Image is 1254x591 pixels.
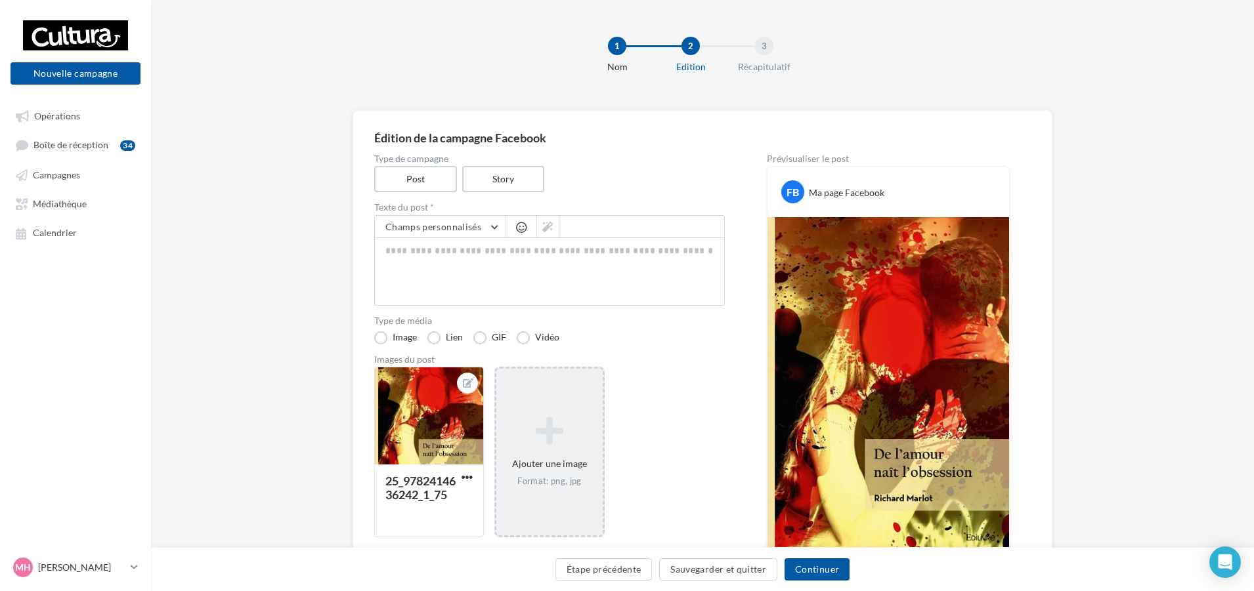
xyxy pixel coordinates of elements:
label: Vidéo [517,331,559,344]
button: Continuer [785,558,850,581]
span: Médiathèque [33,198,87,209]
div: 34 [120,140,135,151]
div: Edition [649,60,733,73]
button: Étape précédente [555,558,653,581]
a: Médiathèque [8,192,143,215]
div: Récapitulatif [722,60,806,73]
label: Texte du post * [374,203,725,212]
label: Type de média [374,316,725,325]
button: Nouvelle campagne [11,62,141,85]
div: Édition de la campagne Facebook [374,132,1031,144]
span: Opérations [34,110,80,121]
span: Calendrier [33,228,77,239]
div: Prévisualiser le post [767,154,1010,163]
div: 3 [755,37,773,55]
p: [PERSON_NAME] [38,561,125,574]
a: Opérations [8,104,143,127]
a: Campagnes [8,163,143,186]
a: Boîte de réception34 [8,132,143,157]
div: Ma page Facebook [809,186,884,199]
label: Story [462,166,545,192]
label: Lien [427,331,463,344]
a: MH [PERSON_NAME] [11,555,141,580]
label: Post [374,166,457,192]
div: Images du post [374,355,725,364]
div: Open Intercom Messenger [1209,546,1241,578]
span: Champs personnalisés [385,221,481,232]
div: FB [781,180,804,203]
label: Image [374,331,417,344]
div: 1 [608,37,626,55]
a: Calendrier [8,220,143,244]
span: Campagnes [33,169,80,180]
div: Nom [575,60,659,73]
div: 2 [681,37,700,55]
span: Boîte de réception [33,140,108,151]
label: Type de campagne [374,154,725,163]
div: 25_9782414636242_1_75 [385,474,456,502]
button: Sauvegarder et quitter [659,558,777,581]
button: Champs personnalisés [375,216,506,238]
label: GIF [473,331,506,344]
span: MH [15,561,31,574]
